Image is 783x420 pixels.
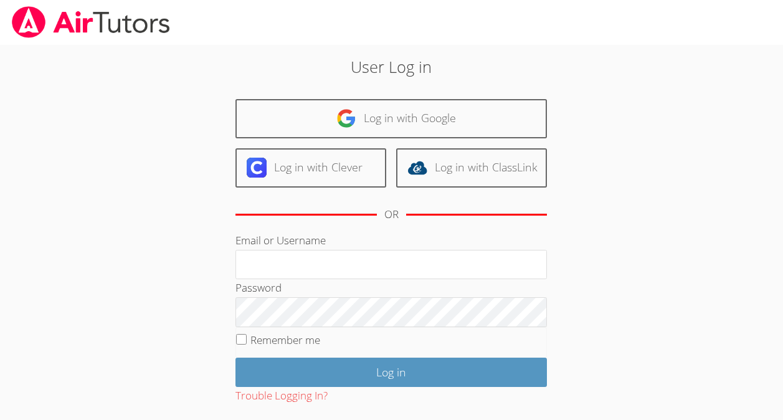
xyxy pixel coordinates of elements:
label: Remember me [250,333,320,347]
h2: User Log in [180,55,603,79]
button: Trouble Logging In? [235,387,328,405]
div: OR [384,206,399,224]
a: Log in with Google [235,99,547,138]
a: Log in with ClassLink [396,148,547,188]
label: Email or Username [235,233,326,247]
img: google-logo-50288ca7cdecda66e5e0955fdab243c47b7ad437acaf1139b6f446037453330a.svg [336,108,356,128]
img: airtutors_banner-c4298cdbf04f3fff15de1276eac7730deb9818008684d7c2e4769d2f7ddbe033.png [11,6,171,38]
input: Log in [235,358,547,387]
label: Password [235,280,282,295]
img: clever-logo-6eab21bc6e7a338710f1a6ff85c0baf02591cd810cc4098c63d3a4b26e2feb20.svg [247,158,267,178]
a: Log in with Clever [235,148,386,188]
img: classlink-logo-d6bb404cc1216ec64c9a2012d9dc4662098be43eaf13dc465df04b49fa7ab582.svg [407,158,427,178]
